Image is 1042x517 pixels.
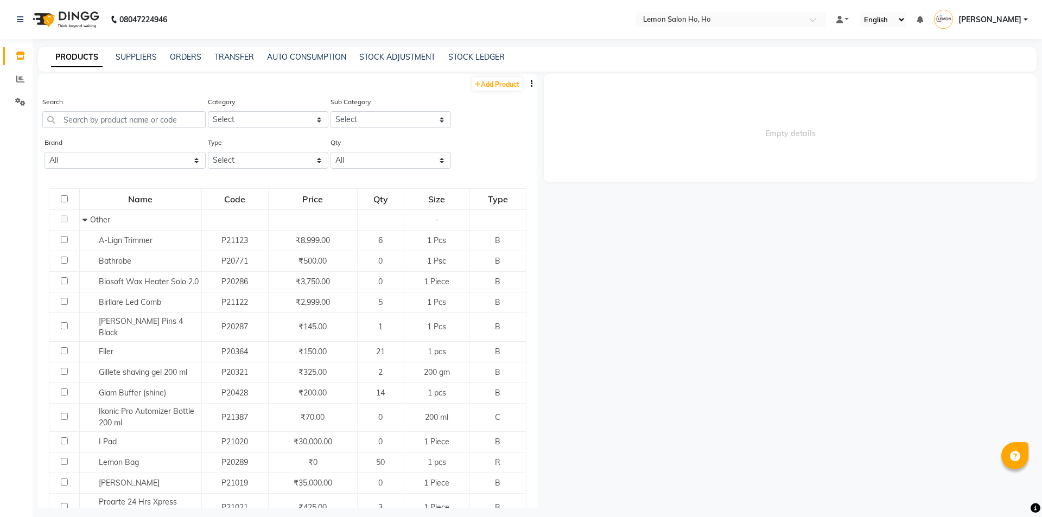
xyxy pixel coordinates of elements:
span: B [495,367,500,377]
span: B [495,277,500,286]
a: TRANSFER [214,52,254,62]
a: SUPPLIERS [116,52,157,62]
span: 1 pcs [428,347,446,356]
span: 2 [378,367,383,377]
span: B [495,502,500,512]
span: 200 gm [424,367,450,377]
span: 1 Pcs [427,322,446,331]
span: 0 [378,437,383,446]
span: Ikonic Pro Automizer Bottle 200 ml [99,406,194,427]
span: 200 ml [425,412,448,422]
span: ₹8,999.00 [296,235,330,245]
span: ₹35,000.00 [294,478,332,488]
input: Search by product name or code [42,111,206,128]
span: 1 Pcs [427,297,446,307]
span: P21122 [221,297,248,307]
b: 08047224946 [119,4,167,35]
span: 0 [378,277,383,286]
a: PRODUCTS [51,48,103,67]
span: Other [90,215,110,225]
span: P20287 [221,322,248,331]
span: I Pad [99,437,117,446]
a: STOCK ADJUSTMENT [359,52,435,62]
span: ₹325.00 [298,367,327,377]
span: P21019 [221,478,248,488]
span: - [435,215,439,225]
span: Bathrobe [99,256,131,266]
span: B [495,437,500,446]
span: 1 Piece [424,437,449,446]
label: Sub Category [331,97,371,107]
label: Category [208,97,235,107]
span: ₹200.00 [298,388,327,398]
a: AUTO CONSUMPTION [267,52,346,62]
span: P21020 [221,437,248,446]
span: 5 [378,297,383,307]
div: Type [471,189,525,209]
div: Code [202,189,268,209]
span: 1 pcs [428,388,446,398]
span: 6 [378,235,383,245]
span: Filer [99,347,113,356]
span: 14 [376,388,385,398]
span: Gillete shaving gel 200 ml [99,367,187,377]
a: Add Product [472,77,522,91]
span: R [495,457,500,467]
div: Name [80,189,201,209]
span: P21387 [221,412,248,422]
div: Size [405,189,469,209]
span: 50 [376,457,385,467]
span: P20321 [221,367,248,377]
span: Birllare Led Comb [99,297,161,307]
span: ₹145.00 [298,322,327,331]
span: [PERSON_NAME] [99,478,160,488]
img: logo [28,4,102,35]
a: ORDERS [170,52,201,62]
span: ₹425.00 [298,502,327,512]
div: Price [269,189,357,209]
label: Type [208,138,222,148]
span: Biosoft Wax Heater Solo 2.0 [99,277,199,286]
span: 0 [378,256,383,266]
span: ₹70.00 [301,412,325,422]
span: Glam Buffer (shine) [99,388,166,398]
label: Search [42,97,63,107]
span: 1 Piece [424,478,449,488]
span: 1 Piece [424,277,449,286]
span: Lemon Bag [99,457,139,467]
span: B [495,322,500,331]
span: Collapse Row [82,215,90,225]
span: 1 pcs [428,457,446,467]
span: ₹500.00 [298,256,327,266]
span: ₹2,999.00 [296,297,330,307]
span: B [495,297,500,307]
span: B [495,347,500,356]
span: C [495,412,500,422]
span: B [495,478,500,488]
span: 1 [378,322,383,331]
span: 1 Pcs [427,235,446,245]
iframe: chat widget [996,474,1031,506]
span: P20364 [221,347,248,356]
span: [PERSON_NAME] Pins 4 Black [99,316,183,337]
span: B [495,256,500,266]
span: 1 Psc [427,256,446,266]
div: Qty [358,189,403,209]
label: Qty [331,138,341,148]
span: P21021 [221,502,248,512]
span: ₹150.00 [298,347,327,356]
span: P21123 [221,235,248,245]
label: Brand [45,138,62,148]
span: [PERSON_NAME] [958,14,1021,25]
span: P20286 [221,277,248,286]
span: ₹3,750.00 [296,277,330,286]
img: Mohammed Faisal [934,10,953,29]
span: P20289 [221,457,248,467]
span: 21 [376,347,385,356]
a: STOCK LEDGER [448,52,505,62]
span: ₹30,000.00 [294,437,332,446]
span: ₹0 [308,457,317,467]
span: 1 Piece [424,502,449,512]
span: 0 [378,412,383,422]
span: A-Lign Trimmer [99,235,153,245]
